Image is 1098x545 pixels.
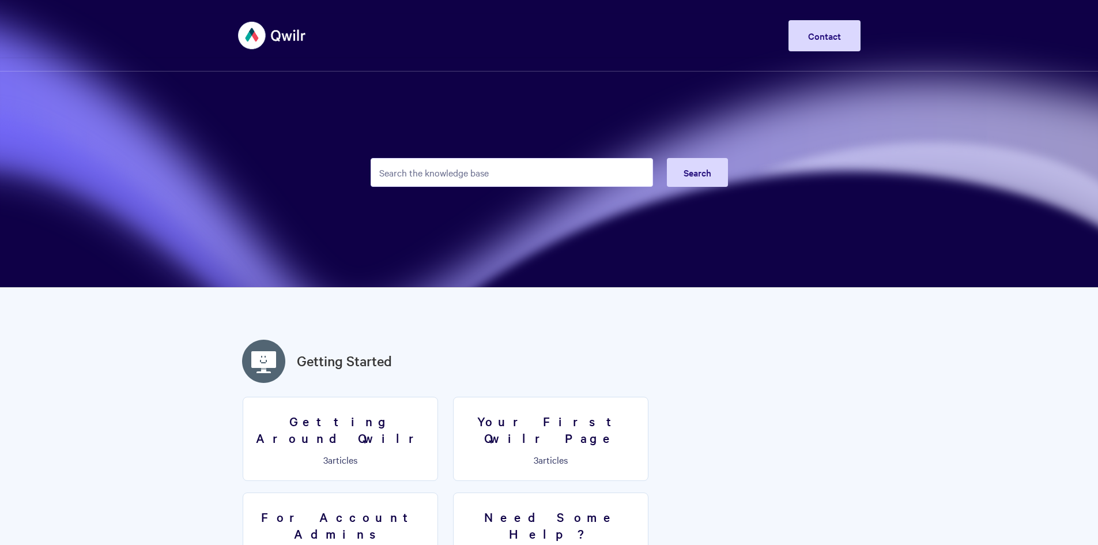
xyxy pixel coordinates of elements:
[534,453,538,466] span: 3
[243,397,438,481] a: Getting Around Qwilr 3articles
[371,158,653,187] input: Search the knowledge base
[788,20,861,51] a: Contact
[667,158,728,187] button: Search
[323,453,328,466] span: 3
[453,397,648,481] a: Your First Qwilr Page 3articles
[461,509,641,542] h3: Need Some Help?
[684,166,711,179] span: Search
[238,14,307,57] img: Qwilr Help Center
[250,509,431,542] h3: For Account Admins
[250,413,431,446] h3: Getting Around Qwilr
[250,454,431,465] p: articles
[461,454,641,465] p: articles
[461,413,641,446] h3: Your First Qwilr Page
[297,351,392,371] a: Getting Started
